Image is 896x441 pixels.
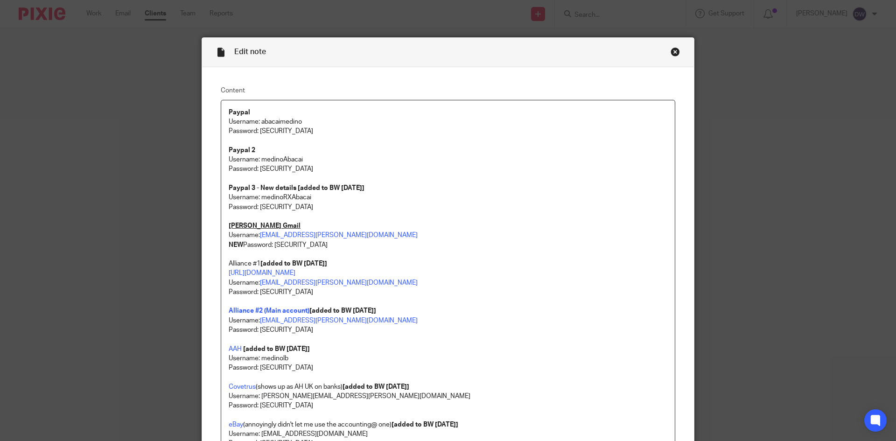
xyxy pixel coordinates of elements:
[229,429,667,439] p: Username: [EMAIL_ADDRESS][DOMAIN_NAME]
[229,185,364,191] strong: Paypal 3 - New details [added to BW [DATE]]
[229,306,667,325] p: Username:
[229,155,667,164] p: Username: medinoAbacai
[229,354,667,373] p: Username: medinolb Password: [SECURITY_DATA]
[229,223,301,229] u: [PERSON_NAME] Gmail
[229,401,667,410] p: Password: [SECURITY_DATA]
[229,346,242,352] a: AAH
[243,346,310,352] strong: [added to BW [DATE]]
[229,193,667,202] p: Username: medinoRXAbacai
[234,48,266,56] span: Edit note
[671,47,680,56] div: Close this dialog window
[229,325,667,335] p: Password: [SECURITY_DATA]
[309,308,376,314] strong: [added to BW [DATE]]
[229,268,667,297] p: Username: Password: [SECURITY_DATA]
[260,280,418,286] a: [EMAIL_ADDRESS][PERSON_NAME][DOMAIN_NAME]
[229,164,667,193] p: Password: [SECURITY_DATA]
[229,392,667,401] p: Username: [PERSON_NAME][EMAIL_ADDRESS][PERSON_NAME][DOMAIN_NAME]
[229,421,243,428] a: eBay
[392,421,458,428] strong: [added to BW [DATE]]
[229,242,243,248] strong: NEW
[229,382,667,392] p: (shows up as AH UK on banks)
[221,86,675,95] label: Content
[260,317,418,324] a: [EMAIL_ADDRESS][PERSON_NAME][DOMAIN_NAME]
[229,420,667,429] p: (annoyingly didn't let me use the accounting@ one)
[229,270,295,276] a: [URL][DOMAIN_NAME]
[229,240,667,250] p: Password: [SECURITY_DATA]
[260,260,327,267] strong: [added to BW [DATE]]
[343,384,409,390] strong: [added to BW [DATE]]
[229,221,667,240] p: Username:
[229,384,256,390] a: Covetrus
[229,126,667,136] p: Password: [SECURITY_DATA]
[229,308,309,314] a: Alliance #2 (Main account)
[229,147,255,154] strong: Paypal 2
[229,109,250,116] strong: Paypal
[229,117,667,126] p: Username: abacaimedino
[260,232,418,238] a: [EMAIL_ADDRESS][PERSON_NAME][DOMAIN_NAME]
[229,259,667,268] p: Alliance #1
[229,203,667,212] p: Password: [SECURITY_DATA]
